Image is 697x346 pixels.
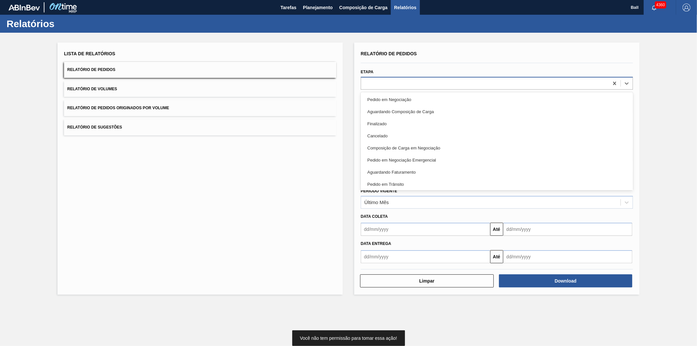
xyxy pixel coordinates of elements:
[361,51,417,56] span: Relatório de Pedidos
[503,250,633,263] input: dd/mm/yyyy
[64,119,336,135] button: Relatório de Sugestões
[361,189,397,193] label: Período Vigente
[364,199,389,205] div: Último Mês
[394,4,416,11] span: Relatórios
[64,51,115,56] span: Lista de Relatórios
[361,178,633,190] div: Pedido em Trânsito
[644,3,665,12] button: Notificações
[67,87,117,91] span: Relatório de Volumes
[280,4,296,11] span: Tarefas
[361,94,633,106] div: Pedido em Negociação
[361,166,633,178] div: Aguardando Faturamento
[64,81,336,97] button: Relatório de Volumes
[303,4,333,11] span: Planejamento
[683,4,690,11] img: Logout
[490,223,503,236] button: Até
[361,223,490,236] input: dd/mm/yyyy
[64,62,336,78] button: Relatório de Pedidos
[499,274,633,287] button: Download
[361,106,633,118] div: Aguardando Composição de Carga
[503,223,633,236] input: dd/mm/yyyy
[8,5,40,10] img: TNhmsLtSVTkK8tSr43FrP2fwEKptu5GPRR3wAAAABJRU5ErkJggg==
[7,20,123,27] h1: Relatórios
[360,274,494,287] button: Limpar
[361,214,388,219] span: Data coleta
[490,250,503,263] button: Até
[64,100,336,116] button: Relatório de Pedidos Originados por Volume
[361,241,391,246] span: Data entrega
[655,1,666,9] span: 4360
[361,70,373,74] label: Etapa
[361,142,633,154] div: Composição de Carga em Negociação
[361,118,633,130] div: Finalizado
[361,130,633,142] div: Cancelado
[361,250,490,263] input: dd/mm/yyyy
[339,4,388,11] span: Composição de Carga
[361,154,633,166] div: Pedido em Negociação Emergencial
[67,125,122,130] span: Relatório de Sugestões
[67,106,169,110] span: Relatório de Pedidos Originados por Volume
[67,67,115,72] span: Relatório de Pedidos
[300,336,397,341] span: Você não tem permissão para tomar essa ação!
